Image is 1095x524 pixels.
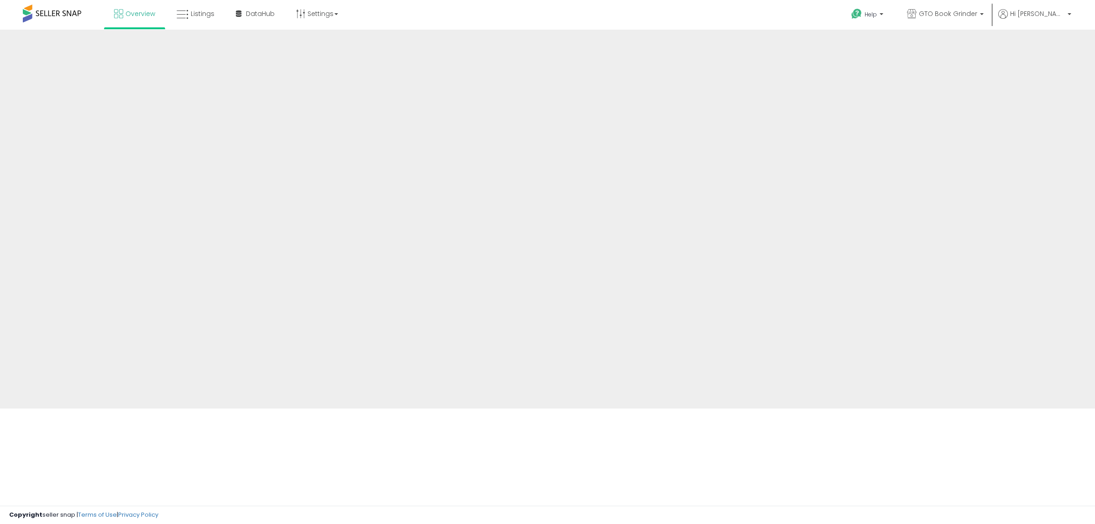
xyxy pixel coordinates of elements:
span: Help [865,10,877,18]
span: GTO Book Grinder [919,9,977,18]
span: DataHub [246,9,275,18]
span: Overview [125,9,155,18]
span: Hi [PERSON_NAME] [1010,9,1065,18]
i: Get Help [851,8,862,20]
a: Hi [PERSON_NAME] [998,9,1071,30]
span: Listings [191,9,214,18]
a: Help [844,1,892,30]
